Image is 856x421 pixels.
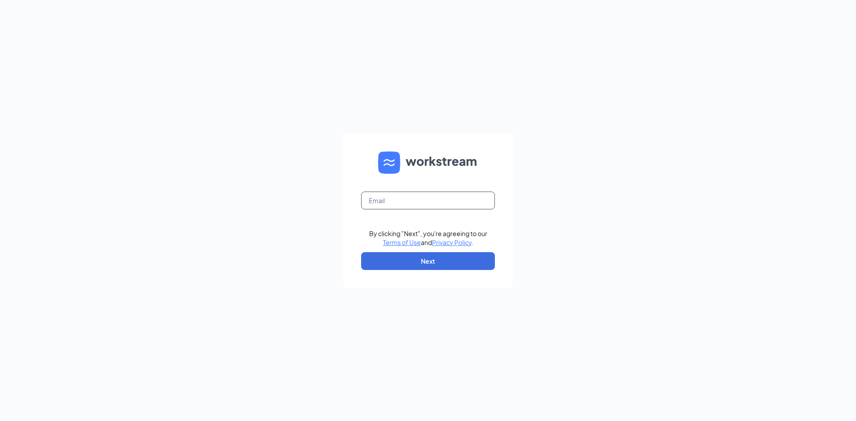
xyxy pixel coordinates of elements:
[361,252,495,270] button: Next
[383,238,421,246] a: Terms of Use
[432,238,472,246] a: Privacy Policy
[361,192,495,209] input: Email
[369,229,487,247] div: By clicking "Next", you're agreeing to our and .
[378,151,478,174] img: WS logo and Workstream text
